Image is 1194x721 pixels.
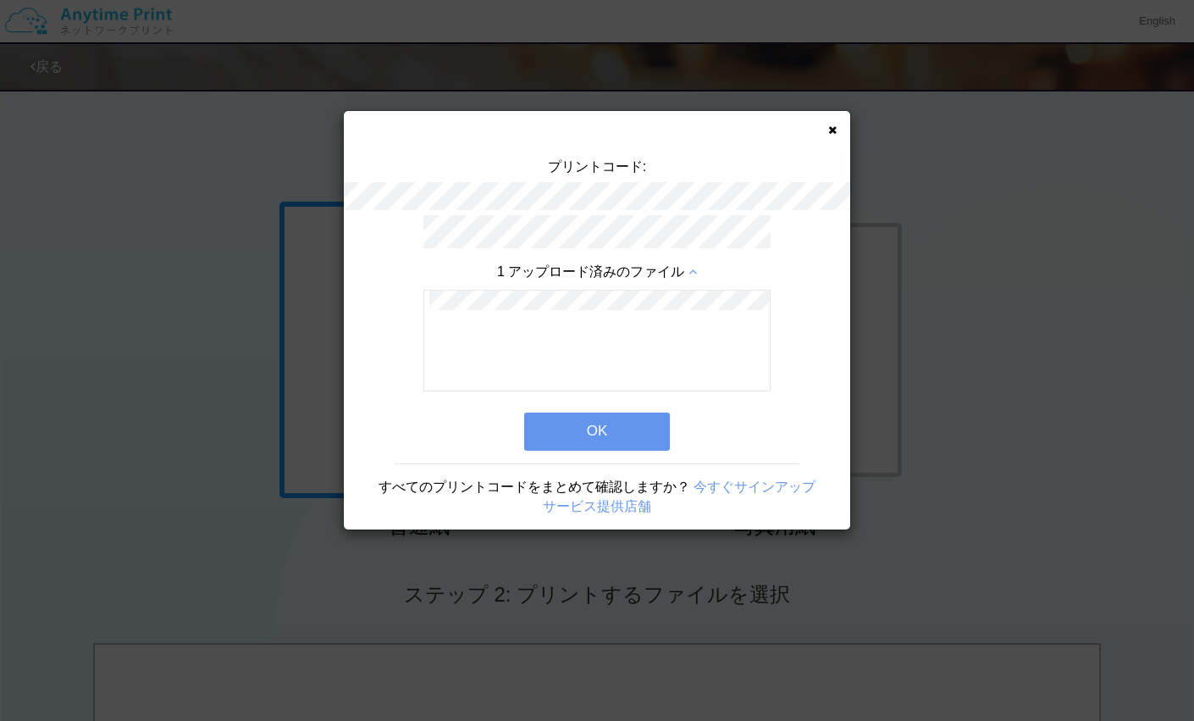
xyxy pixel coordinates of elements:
[548,159,646,174] span: プリントコード:
[543,499,651,513] a: サービス提供店舗
[524,413,670,450] button: OK
[379,480,690,494] span: すべてのプリントコードをまとめて確認しますか？
[694,480,815,494] a: 今すぐサインアップ
[497,264,684,279] span: 1 アップロード済みのファイル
